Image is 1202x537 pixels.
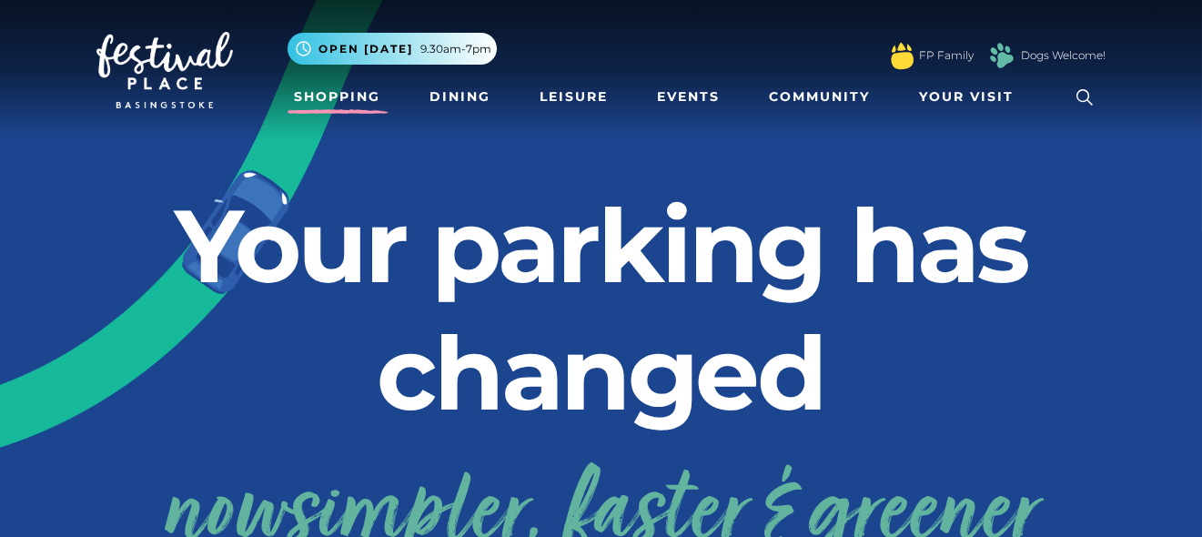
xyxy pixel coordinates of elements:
[919,87,1014,106] span: Your Visit
[920,47,975,64] a: FP Family
[421,41,492,57] span: 9.30am-7pm
[912,80,1030,114] a: Your Visit
[96,32,233,108] img: Festival Place Logo
[422,80,498,114] a: Dining
[96,182,1106,437] h2: Your parking has changed
[288,33,497,65] button: Open [DATE] 9.30am-7pm
[532,80,615,114] a: Leisure
[319,41,414,57] span: Open [DATE]
[1022,47,1106,64] a: Dogs Welcome!
[288,80,389,114] a: Shopping
[650,80,727,114] a: Events
[762,80,877,114] a: Community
